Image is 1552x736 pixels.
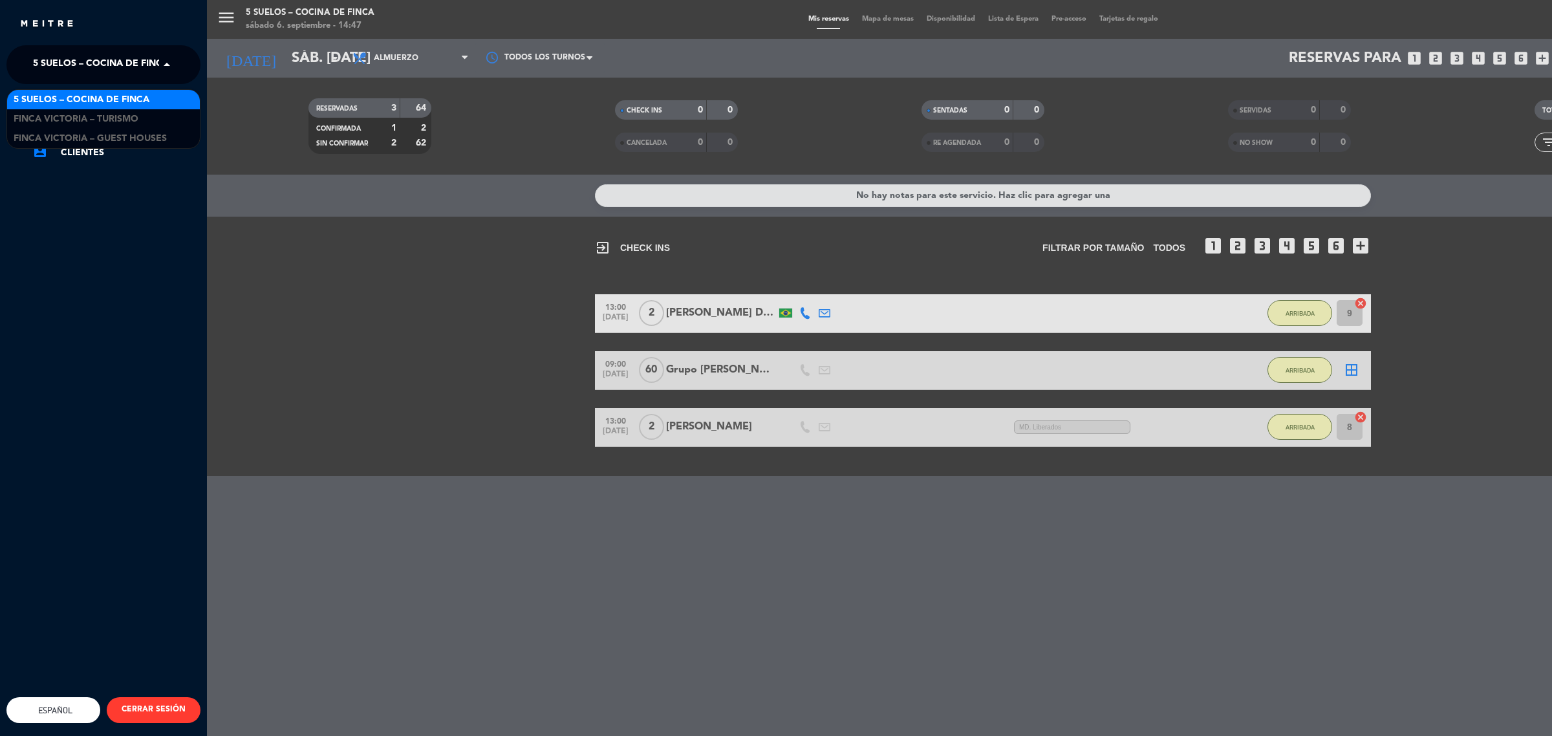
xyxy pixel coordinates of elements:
a: account_boxClientes [32,145,200,160]
span: Español [35,706,72,715]
span: FINCA VICTORIA – GUEST HOUSES [14,131,167,146]
span: FINCA VICTORIA – TURISMO [14,112,138,127]
img: MEITRE [19,19,74,29]
i: account_box [32,144,48,159]
span: 5 SUELOS – COCINA DE FINCA [14,92,149,107]
span: 5 SUELOS – COCINA DE FINCA [33,51,169,78]
button: CERRAR SESIÓN [107,697,200,723]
